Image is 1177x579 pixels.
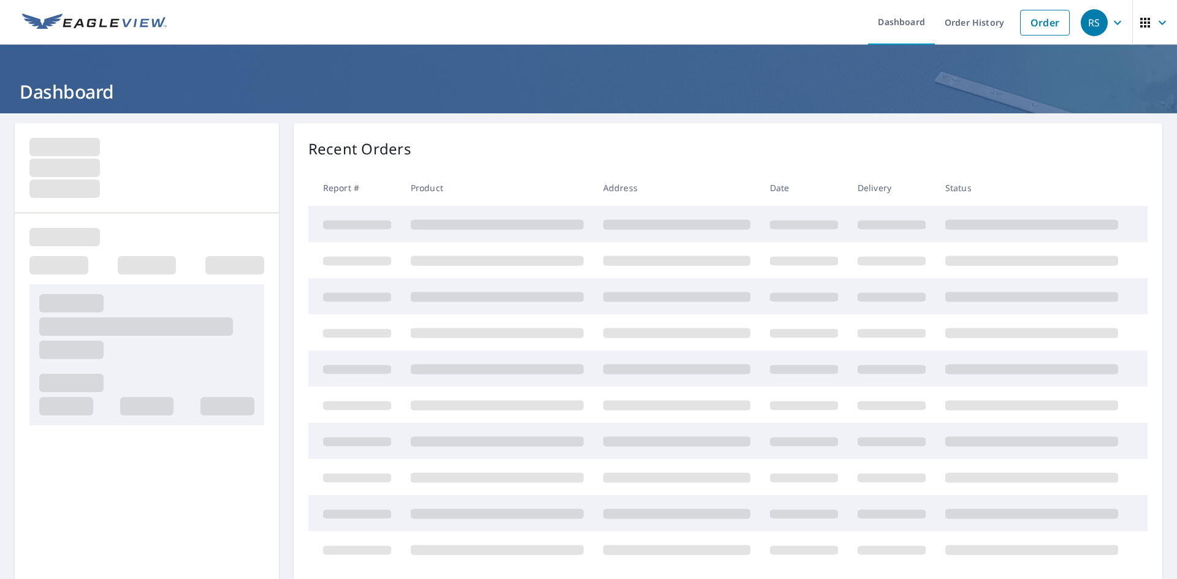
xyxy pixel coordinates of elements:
img: EV Logo [22,13,167,32]
th: Address [593,170,760,206]
th: Product [401,170,593,206]
th: Date [760,170,848,206]
p: Recent Orders [308,138,411,160]
a: Order [1020,10,1070,36]
h1: Dashboard [15,79,1162,104]
th: Report # [308,170,401,206]
div: RS [1081,9,1108,36]
th: Delivery [848,170,935,206]
th: Status [935,170,1128,206]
